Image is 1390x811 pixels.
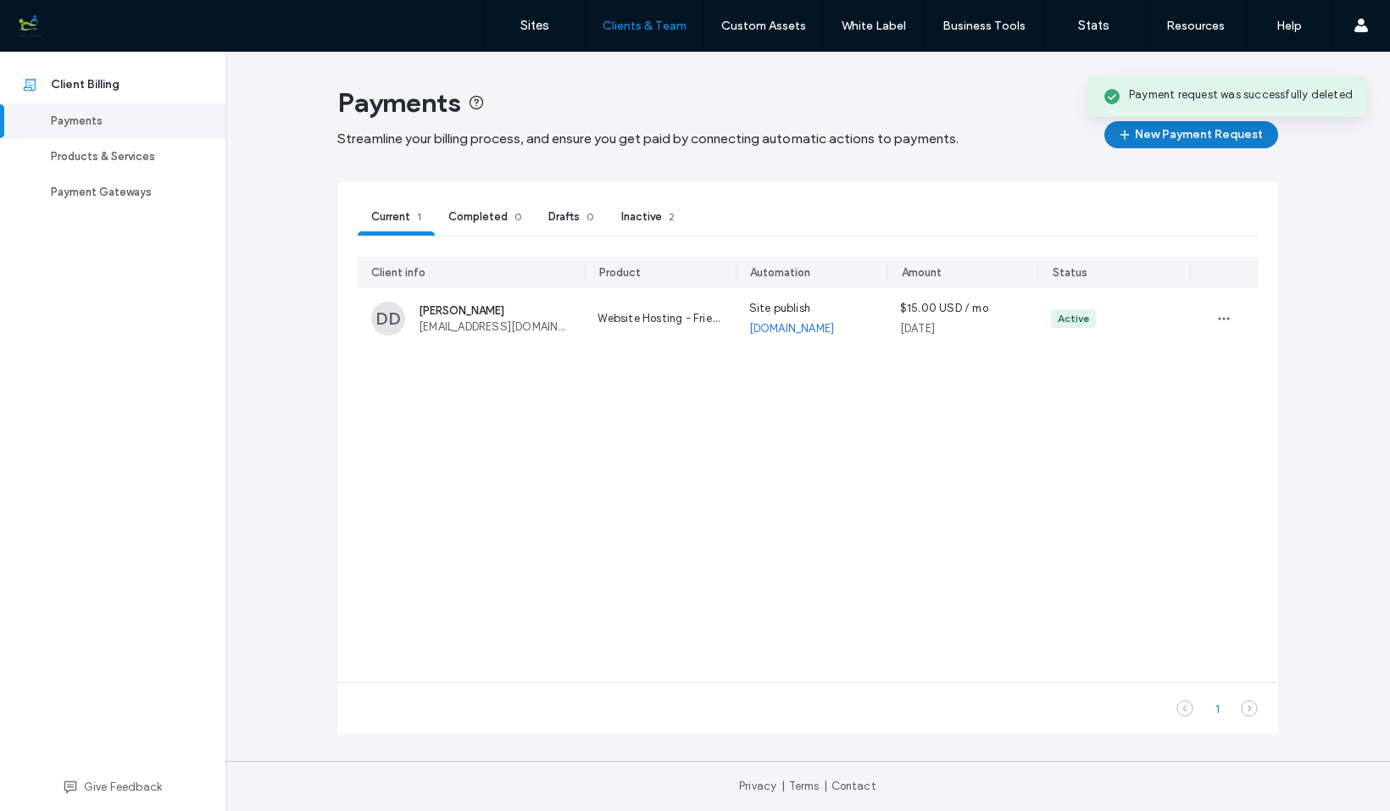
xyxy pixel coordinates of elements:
[51,148,190,165] div: Products & Services
[603,19,687,33] label: Clients & Team
[371,302,405,336] div: DD
[1058,311,1089,326] div: Active
[739,780,776,792] a: Privacy
[749,302,810,314] span: Site publish
[1207,698,1227,719] div: 1
[548,210,580,223] span: Drafts
[750,264,810,281] div: Automation
[84,779,163,796] span: Give Feedback
[749,320,835,337] a: [DOMAIN_NAME]
[1053,264,1087,281] div: Status
[371,264,425,281] div: Client info
[417,210,421,223] span: 1
[51,113,190,130] div: Payments
[337,131,959,147] span: Streamline your billing process, and ensure you get paid by connecting automatic actions to payme...
[599,264,641,281] div: Product
[1166,19,1225,33] label: Resources
[587,210,593,223] span: 0
[669,210,675,223] span: 2
[598,312,839,325] span: Website Hosting - Friends and Family Discount
[51,184,190,201] div: Payment Gateways
[337,86,461,119] span: Payments
[824,780,827,792] span: |
[1276,19,1302,33] label: Help
[1078,18,1109,33] label: Stats
[789,780,820,792] a: Terms
[942,19,1026,33] label: Business Tools
[419,320,570,333] span: [EMAIL_ADDRESS][DOMAIN_NAME]
[1129,86,1353,103] span: Payment request was successfully deleted
[831,780,876,792] a: Contact
[721,19,806,33] label: Custom Assets
[900,320,1024,337] div: [DATE]
[621,210,662,223] span: Inactive
[1104,121,1278,148] button: New Payment Request
[51,76,190,93] div: Client Billing
[448,210,508,223] span: Completed
[371,210,410,223] span: Current
[514,210,521,223] span: 0
[520,18,549,33] label: Sites
[781,780,785,792] span: |
[842,19,906,33] label: White Label
[902,264,942,281] div: Amount
[419,304,570,317] span: [PERSON_NAME]
[39,12,74,27] span: Help
[900,302,988,314] span: $15.00 USD / mo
